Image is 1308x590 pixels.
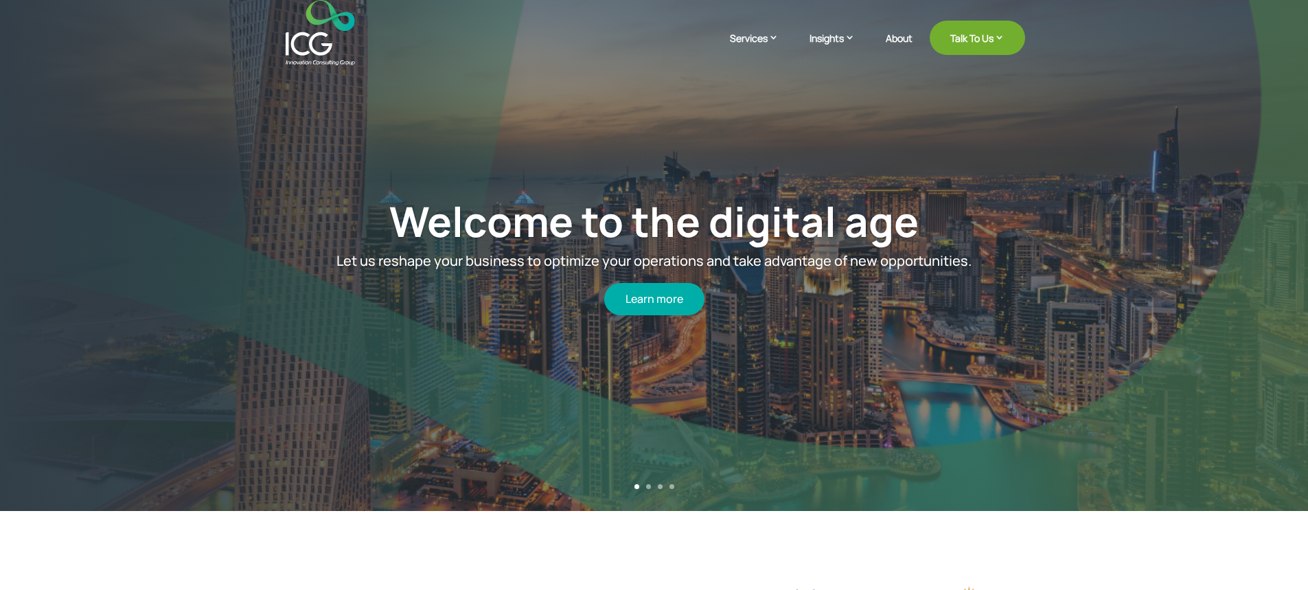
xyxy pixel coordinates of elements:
a: Services [730,31,792,65]
a: 1 [634,484,639,489]
a: 3 [658,484,663,489]
a: About [886,33,913,65]
a: Welcome to the digital age [389,193,919,249]
span: Let us reshape your business to optimize your operations and take advantage of new opportunities. [336,251,972,270]
a: 4 [669,484,674,489]
a: Learn more [604,283,704,315]
a: 2 [646,484,651,489]
a: Talk To Us [930,21,1025,55]
a: Insights [810,31,869,65]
